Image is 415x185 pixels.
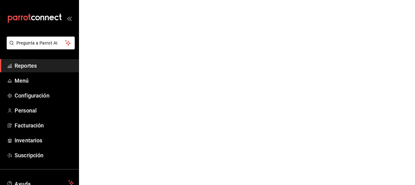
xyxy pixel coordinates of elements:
span: Configuración [15,91,74,100]
span: Reportes [15,62,74,70]
a: Pregunta a Parrot AI [4,44,75,51]
span: Menú [15,76,74,85]
span: Personal [15,106,74,115]
span: Facturación [15,121,74,130]
span: Pregunta a Parrot AI [16,40,65,46]
span: Inventarios [15,136,74,144]
button: open_drawer_menu [67,16,72,21]
span: Suscripción [15,151,74,159]
button: Pregunta a Parrot AI [7,37,75,49]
